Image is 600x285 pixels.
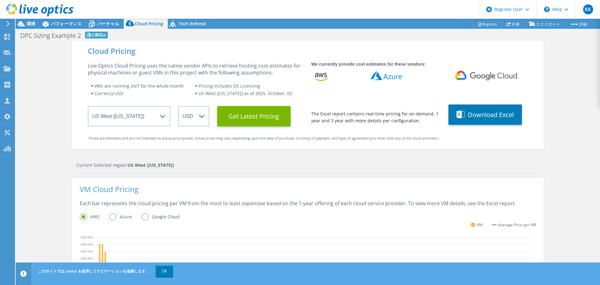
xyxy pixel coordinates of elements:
span: パフォーマンス [51,21,82,27]
span: 公開済み [85,32,108,38]
div: Current Selected region: [76,162,540,169]
div: The Excel report contains real-time pricing for on-demand, 1 year and 3 year with more details pe... [311,110,441,124]
a: 共有 [502,19,525,29]
div: Each bar represents the cloud pricing per VM from the most to least expensive based on the 1-year... [80,200,536,213]
button: Get Latest Pricing [217,106,291,126]
span: Cloud Pricing [135,21,163,27]
span: VMs are running 24/7 for the whole month [94,83,184,89]
a: OK [156,266,173,277]
span: 環境 [27,21,35,27]
text: USD 600 [80,235,93,239]
text: USD 500 [80,249,93,253]
a: エクスポート [524,19,565,29]
div: Cloud Pricing [88,48,528,54]
span: バーチャル [97,21,119,27]
text: USD 550 [80,242,93,246]
span: Average Price per VM [498,221,536,228]
span: このサイトでは cookie を使用してナビゲーションを追跡します。 [38,268,149,274]
span: Tech Refresh [179,21,206,27]
span: Pricing includes OS Licensing [198,83,260,89]
a: Reports [472,19,502,29]
a: 詳細 [565,19,592,29]
strong: We currently provide cost estimates for these vendors: [311,62,426,67]
label: Google Cloud [141,213,189,221]
button: Download Excel [448,104,522,125]
span: US West ([US_STATE]) as of 2025, October, 03 [198,90,292,96]
span: VM [477,221,482,228]
span: Currency: USD [94,90,123,96]
span: KK [583,4,593,14]
label: Azure [109,213,141,221]
div: VM Cloud Pricing [80,186,536,200]
label: AWS [80,213,109,221]
div: Live Optics Cloud Pricing uses the native vendor APIs to retrieve hosting cost estimates for phys... [88,62,303,76]
strong: US West ([US_STATE]) [127,162,174,168]
svg: \n [544,7,550,12]
h1: DPC Sizing Example 2 [20,33,81,39]
text: USD 450 [80,256,93,261]
div: Prices are estimates and are not intended as actual price quotes. Actual prices may vary dependin... [89,135,527,142]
